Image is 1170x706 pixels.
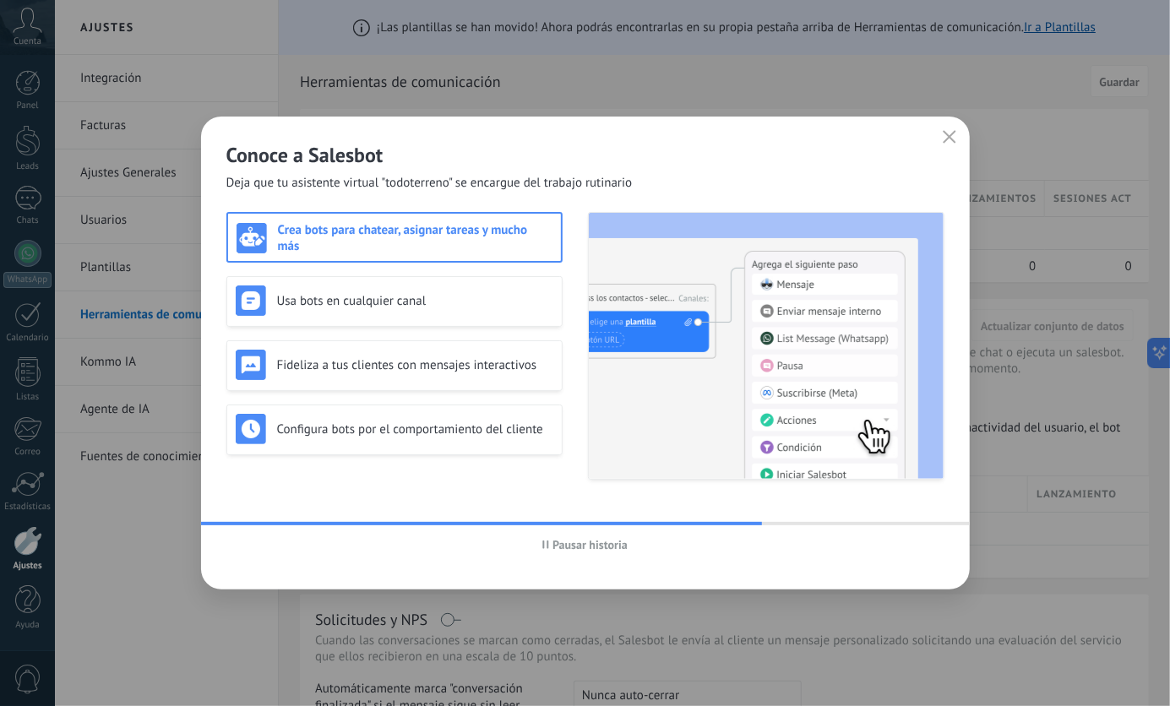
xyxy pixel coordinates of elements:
span: Deja que tu asistente virtual "todoterreno" se encargue del trabajo rutinario [226,175,633,192]
span: Pausar historia [552,539,628,551]
h3: Usa bots en cualquier canal [277,293,553,309]
h3: Crea bots para chatear, asignar tareas y mucho más [278,222,552,254]
h3: Configura bots por el comportamiento del cliente [277,421,553,437]
h3: Fideliza a tus clientes con mensajes interactivos [277,357,553,373]
h2: Conoce a Salesbot [226,142,944,168]
button: Pausar historia [535,532,635,557]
